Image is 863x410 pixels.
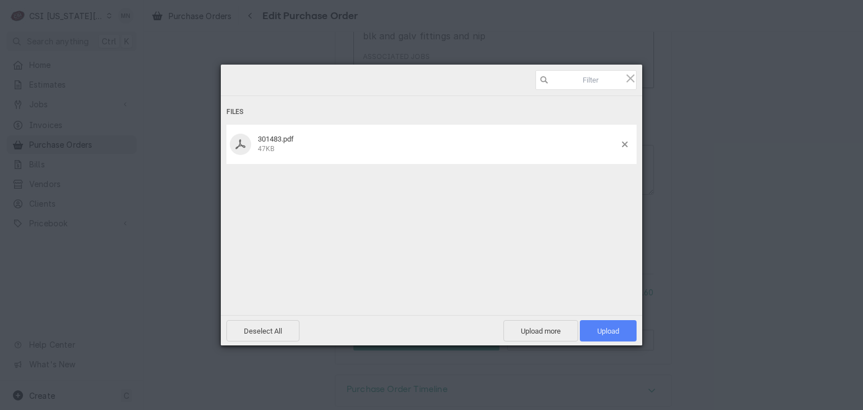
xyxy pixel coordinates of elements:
span: Upload [580,320,637,341]
div: Files [226,102,637,122]
input: Filter [535,70,637,90]
span: 47KB [258,145,274,153]
span: Upload more [503,320,578,341]
span: Click here or hit ESC to close picker [624,72,637,84]
div: 301483.pdf [255,135,622,153]
span: 301483.pdf [258,135,294,143]
span: Upload [597,327,619,335]
span: Deselect All [226,320,299,341]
